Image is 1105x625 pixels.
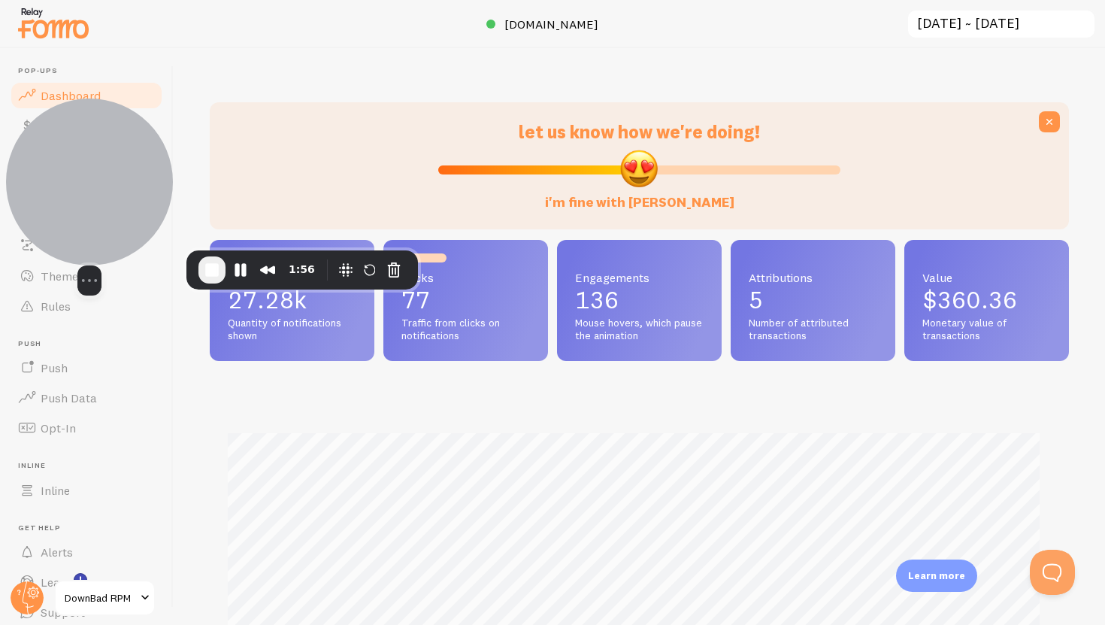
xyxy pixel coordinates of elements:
[896,560,977,592] div: Learn more
[18,66,164,76] span: Pop-ups
[9,353,164,383] a: Push
[922,317,1051,343] span: Monetary value of transactions
[41,360,68,375] span: Push
[545,179,734,211] label: i'm fine with [PERSON_NAME]
[749,272,877,284] span: Attributions
[41,299,71,314] span: Rules
[65,589,136,607] span: DownBad RPM
[9,291,164,321] a: Rules
[1030,550,1075,595] iframe: Help Scout Beacon - Open
[41,88,101,103] span: Dashboard
[228,288,356,312] p: 27.28k
[18,339,164,349] span: Push
[228,317,356,343] span: Quantity of notifications shown
[575,272,704,284] span: Engagements
[519,120,760,143] span: let us know how we're doing!
[16,4,91,42] img: fomo-relay-logo-orange.svg
[619,148,659,189] img: emoji.png
[908,569,965,583] p: Learn more
[575,288,704,312] p: 136
[18,523,164,533] span: Get Help
[41,420,76,435] span: Opt-In
[575,317,704,343] span: Mouse hovers, which pause the animation
[41,483,70,498] span: Inline
[749,317,877,343] span: Number of attributed transactions
[41,390,97,405] span: Push Data
[922,285,1017,314] span: $360.36
[41,545,73,560] span: Alerts
[41,575,71,590] span: Learn
[749,288,877,312] p: 5
[54,580,156,616] a: DownBad RPM
[18,461,164,471] span: Inline
[401,317,530,343] span: Traffic from clicks on notifications
[9,80,164,111] a: Dashboard
[922,272,1051,284] span: Value
[9,567,164,597] a: Learn
[401,288,530,312] p: 77
[401,272,530,284] span: Clicks
[9,413,164,443] a: Opt-In
[9,475,164,505] a: Inline
[9,537,164,567] a: Alerts
[9,383,164,413] a: Push Data
[74,573,87,587] svg: <p>Watch New Feature Tutorials!</p>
